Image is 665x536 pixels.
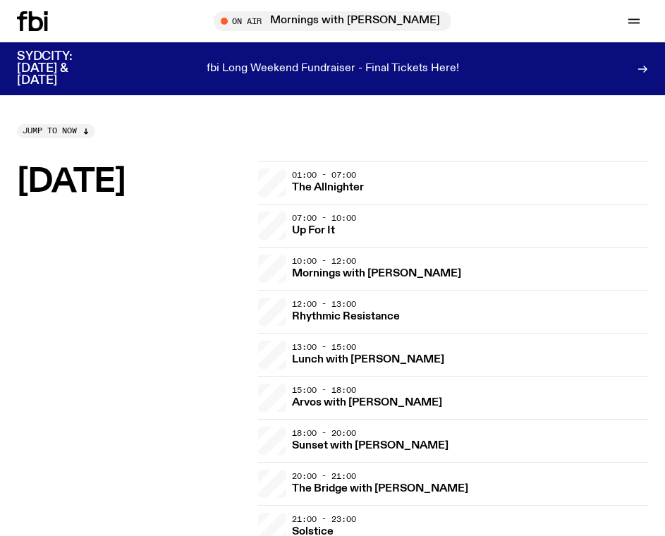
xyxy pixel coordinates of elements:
span: 15:00 - 18:00 [292,384,356,396]
a: Up For It [292,223,335,236]
a: Amelia Sparke is wearing a black hoodie and pants, leaning against a blue, green and pink wall wi... [258,470,286,498]
a: Ify - a Brown Skin girl with black braided twists, looking up to the side with her tongue stickin... [258,212,286,240]
button: On AirMornings with [PERSON_NAME] [214,11,451,31]
a: Simon Caldwell stands side on, looking downwards. He has headphones on. Behind him is a brightly ... [258,427,286,455]
span: 12:00 - 13:00 [292,298,356,310]
a: Bri is smiling and wearing a black t-shirt. She is standing in front of a lush, green field. Ther... [258,384,286,412]
button: Jump to now [17,124,95,138]
a: The Bridge with [PERSON_NAME] [292,481,468,494]
h3: SYDCITY: [DATE] & [DATE] [17,51,107,87]
span: 18:00 - 20:00 [292,427,356,439]
a: Lunch with [PERSON_NAME] [292,352,444,365]
h3: Sunset with [PERSON_NAME] [292,441,449,451]
span: 01:00 - 07:00 [292,169,356,181]
a: Attu crouches on gravel in front of a brown wall. They are wearing a white fur coat with a hood, ... [258,298,286,326]
h3: Lunch with [PERSON_NAME] [292,355,444,365]
a: Jim Kretschmer in a really cute outfit with cute braids, standing on a train holding up a peace s... [258,255,286,283]
a: Sunset with [PERSON_NAME] [292,438,449,451]
a: Arvos with [PERSON_NAME] [292,395,442,408]
h3: Arvos with [PERSON_NAME] [292,398,442,408]
p: fbi Long Weekend Fundraiser - Final Tickets Here! [207,63,459,75]
span: 20:00 - 21:00 [292,470,356,482]
h3: The Bridge with [PERSON_NAME] [292,484,468,494]
h3: The Allnighter [292,183,364,193]
span: Jump to now [23,127,77,135]
span: 07:00 - 10:00 [292,212,356,224]
span: 10:00 - 12:00 [292,255,356,267]
h3: Rhythmic Resistance [292,312,400,322]
a: Rhythmic Resistance [292,309,400,322]
h2: [DATE] [17,166,247,198]
h3: Up For It [292,226,335,236]
a: Mornings with [PERSON_NAME] [292,266,461,279]
span: 21:00 - 23:00 [292,513,356,525]
h3: Mornings with [PERSON_NAME] [292,269,461,279]
span: 13:00 - 15:00 [292,341,356,353]
a: The Allnighter [292,180,364,193]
